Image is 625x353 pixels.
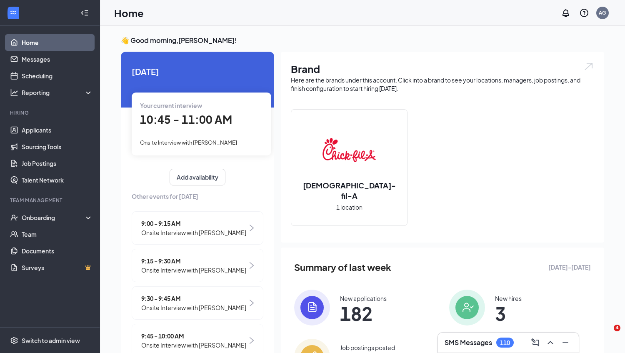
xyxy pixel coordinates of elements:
[495,294,522,303] div: New hires
[22,226,93,243] a: Team
[614,325,620,331] span: 4
[336,203,362,212] span: 1 location
[22,88,93,97] div: Reporting
[10,109,91,116] div: Hiring
[22,51,93,68] a: Messages
[80,9,89,17] svg: Collapse
[22,68,93,84] a: Scheduling
[291,62,594,76] h1: Brand
[140,102,202,109] span: Your current interview
[22,122,93,138] a: Applicants
[322,123,376,177] img: Chick-fil-A
[22,259,93,276] a: SurveysCrown
[141,265,246,275] span: Onsite Interview with [PERSON_NAME]
[10,88,18,97] svg: Analysis
[22,243,93,259] a: Documents
[559,336,572,349] button: Minimize
[560,338,570,348] svg: Minimize
[599,9,606,16] div: AG
[500,339,510,346] div: 110
[445,338,492,347] h3: SMS Messages
[340,294,387,303] div: New applications
[10,213,18,222] svg: UserCheck
[597,325,617,345] iframe: Intercom live chat
[583,62,594,71] img: open.6027fd2a22e1237b5b06.svg
[22,34,93,51] a: Home
[22,155,93,172] a: Job Postings
[529,336,542,349] button: ComposeMessage
[548,263,591,272] span: [DATE] - [DATE]
[10,197,91,204] div: Team Management
[294,290,330,325] img: icon
[170,169,225,185] button: Add availability
[10,336,18,345] svg: Settings
[530,338,540,348] svg: ComposeMessage
[579,8,589,18] svg: QuestionInfo
[449,290,485,325] img: icon
[544,336,557,349] button: ChevronUp
[291,76,594,93] div: Here are the brands under this account. Click into a brand to see your locations, managers, job p...
[114,6,144,20] h1: Home
[340,306,387,321] span: 182
[141,294,246,303] span: 9:30 - 9:45 AM
[294,260,391,275] span: Summary of last week
[121,36,604,45] h3: 👋 Good morning, [PERSON_NAME] !
[22,336,80,345] div: Switch to admin view
[141,331,246,340] span: 9:45 - 10:00 AM
[141,219,246,228] span: 9:00 - 9:15 AM
[132,65,263,78] span: [DATE]
[545,338,555,348] svg: ChevronUp
[22,138,93,155] a: Sourcing Tools
[141,256,246,265] span: 9:15 - 9:30 AM
[495,306,522,321] span: 3
[140,139,237,146] span: Onsite Interview with [PERSON_NAME]
[141,228,246,237] span: Onsite Interview with [PERSON_NAME]
[22,213,86,222] div: Onboarding
[340,343,395,352] div: Job postings posted
[9,8,17,17] svg: WorkstreamLogo
[291,180,407,201] h2: [DEMOGRAPHIC_DATA]-fil-A
[132,192,263,201] span: Other events for [DATE]
[22,172,93,188] a: Talent Network
[561,8,571,18] svg: Notifications
[141,303,246,312] span: Onsite Interview with [PERSON_NAME]
[140,113,232,126] span: 10:45 - 11:00 AM
[141,340,246,350] span: Onsite Interview with [PERSON_NAME]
